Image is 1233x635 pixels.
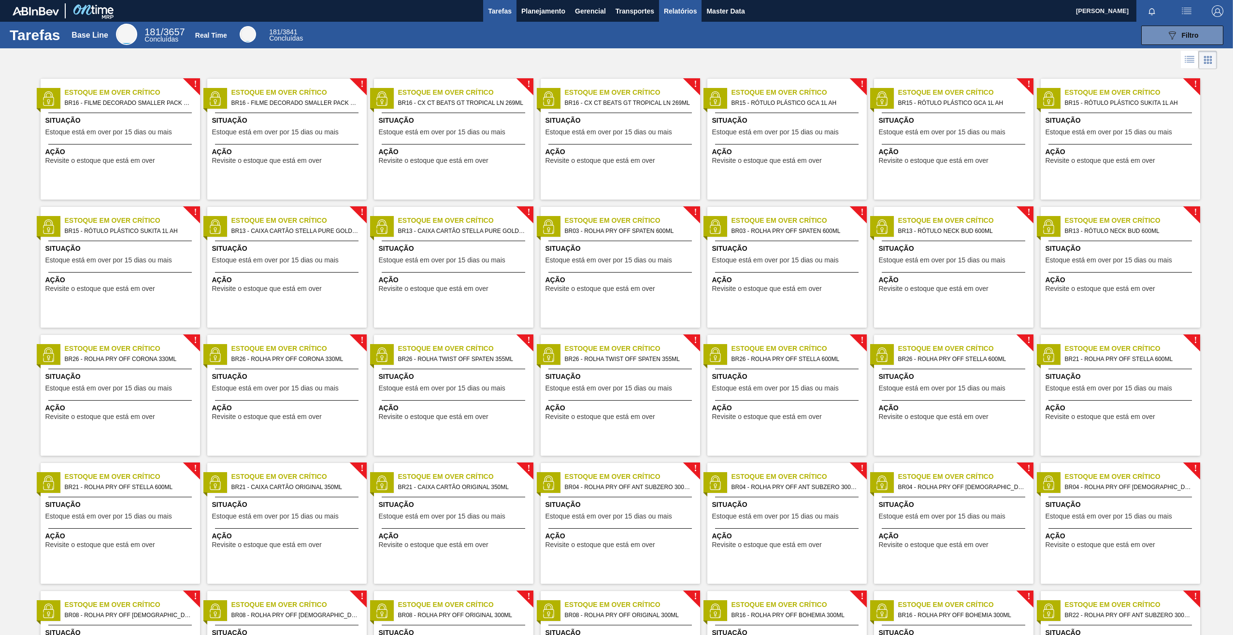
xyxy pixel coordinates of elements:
span: BR16 - FILME DECORADO SMALLER PACK 269ML [231,98,359,108]
span: Situação [45,244,198,254]
span: Situação [1046,500,1198,510]
span: Estoque está em over por 15 dias ou mais [545,513,672,520]
span: BR16 - ROLHA PRY OFF BOHEMIA 300ML [731,610,859,621]
span: BR08 - ROLHA PRY OFF BRAHMA 300ML [231,610,359,621]
span: Situação [545,244,698,254]
span: Gerencial [575,5,606,17]
span: Estoque está em over por 15 dias ou mais [712,385,839,392]
span: BR08 - ROLHA PRY OFF ORIGINAL 300ML [565,610,692,621]
span: Revisite o estoque que está em over [545,541,655,548]
span: Estoque em Over Crítico [565,344,700,354]
span: Revisite o estoque que está em over [379,285,488,292]
img: status [41,91,56,106]
span: Estoque está em over por 15 dias ou mais [379,385,505,392]
span: Estoque está em over por 15 dias ou mais [1046,385,1172,392]
img: status [875,347,889,362]
span: Situação [712,372,864,382]
span: Estoque em Over Crítico [565,472,700,482]
span: Concluídas [269,34,303,42]
span: Estoque em Over Crítico [898,87,1033,98]
span: ! [194,209,197,216]
span: Ação [1046,275,1198,285]
span: ! [194,337,197,344]
span: Estoque em Over Crítico [1065,472,1200,482]
span: Estoque em Over Crítico [731,472,867,482]
span: Revisite o estoque que está em over [879,157,989,164]
span: Estoque em Over Crítico [731,600,867,610]
span: Revisite o estoque que está em over [712,157,822,164]
span: Estoque em Over Crítico [1065,216,1200,226]
span: Situação [545,500,698,510]
span: Estoque em Over Crítico [565,216,700,226]
span: Revisite o estoque que está em over [45,157,155,164]
span: ! [694,209,697,216]
span: Ação [879,147,1031,157]
span: ! [1194,209,1197,216]
span: Estoque em Over Crítico [231,472,367,482]
span: BR15 - RÓTULO PLÁSTICO GCA 1L AH [731,98,859,108]
span: Estoque em Over Crítico [65,216,200,226]
span: Ação [879,403,1031,413]
span: ! [1194,337,1197,344]
span: BR21 - CAIXA CARTÃO ORIGINAL 350ML [231,482,359,492]
span: Ação [712,403,864,413]
span: ! [360,81,363,88]
img: Logout [1212,5,1223,17]
span: ! [860,465,863,472]
span: BR26 - ROLHA PRY OFF CORONA 330ML [65,354,192,364]
span: Situação [879,372,1031,382]
span: ! [1194,465,1197,472]
span: Revisite o estoque que está em over [545,157,655,164]
span: Estoque está em over por 15 dias ou mais [45,385,172,392]
span: Concluídas [144,35,178,43]
span: Estoque em Over Crítico [65,600,200,610]
span: Estoque em Over Crítico [731,344,867,354]
img: status [541,604,556,618]
span: ! [694,81,697,88]
img: status [374,219,389,234]
span: BR13 - CAIXA CARTÃO STELLA PURE GOLD 269ML [398,226,526,236]
span: Revisite o estoque que está em over [1046,285,1155,292]
span: BR15 - RÓTULO PLÁSTICO GCA 1L AH [898,98,1026,108]
div: Visão em Lista [1181,51,1199,69]
span: Situação [1046,372,1198,382]
span: 181 [144,27,160,37]
span: Revisite o estoque que está em over [379,541,488,548]
span: Estoque está em over por 15 dias ou mais [879,513,1005,520]
img: status [541,219,556,234]
span: Ação [545,531,698,541]
span: BR21 - ROLHA PRY OFF STELLA 600ML [65,482,192,492]
span: ! [1194,593,1197,600]
span: Estoque em Over Crítico [1065,600,1200,610]
div: Base Line [144,28,185,43]
span: Revisite o estoque que está em over [45,541,155,548]
span: Estoque em Over Crítico [65,472,200,482]
span: Revisite o estoque que está em over [212,413,322,420]
span: Estoque em Over Crítico [898,600,1033,610]
span: Situação [379,115,531,126]
span: Ação [1046,147,1198,157]
span: Ação [45,531,198,541]
span: Estoque em Over Crítico [731,216,867,226]
span: Revisite o estoque que está em over [879,285,989,292]
img: status [208,219,222,234]
span: Revisite o estoque que está em over [1046,413,1155,420]
span: Estoque em Over Crítico [565,87,700,98]
span: BR16 - ROLHA PRY OFF BOHEMIA 300ML [898,610,1026,621]
span: Estoque está em over por 15 dias ou mais [545,129,672,136]
div: Real Time [195,31,227,39]
span: BR16 - CX CT BEATS GT TROPICAL LN 269ML [565,98,692,108]
span: Estoque em Over Crítico [898,216,1033,226]
img: status [875,91,889,106]
span: Ação [879,275,1031,285]
span: Situação [879,115,1031,126]
span: Filtro [1182,31,1199,39]
span: ! [860,209,863,216]
span: Tarefas [488,5,512,17]
span: BR21 - CAIXA CARTÃO ORIGINAL 350ML [398,482,526,492]
span: Revisite o estoque que está em over [45,413,155,420]
span: ! [527,337,530,344]
span: / 3657 [144,27,185,37]
span: Master Data [706,5,745,17]
span: ! [1027,81,1030,88]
